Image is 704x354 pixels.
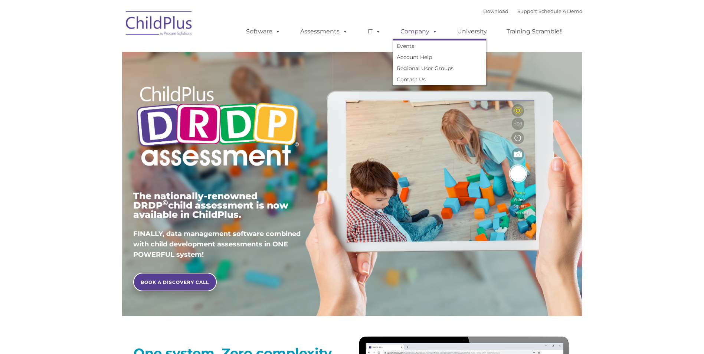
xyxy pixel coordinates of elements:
[163,199,168,207] sup: ©
[393,63,486,74] a: Regional User Groups
[483,8,508,14] a: Download
[450,24,494,39] a: University
[133,76,302,178] img: Copyright - DRDP Logo Light
[393,52,486,63] a: Account Help
[538,8,582,14] a: Schedule A Demo
[483,8,582,14] font: |
[293,24,355,39] a: Assessments
[133,230,301,259] span: FINALLY, data management software combined with child development assessments in ONE POWERFUL sys...
[133,190,288,220] span: The nationally-renowned DRDP child assessment is now available in ChildPlus.
[499,24,570,39] a: Training Scramble!!
[122,6,196,43] img: ChildPlus by Procare Solutions
[393,74,486,85] a: Contact Us
[133,273,217,291] a: BOOK A DISCOVERY CALL
[517,8,537,14] a: Support
[393,24,445,39] a: Company
[393,40,486,52] a: Events
[360,24,388,39] a: IT
[239,24,288,39] a: Software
